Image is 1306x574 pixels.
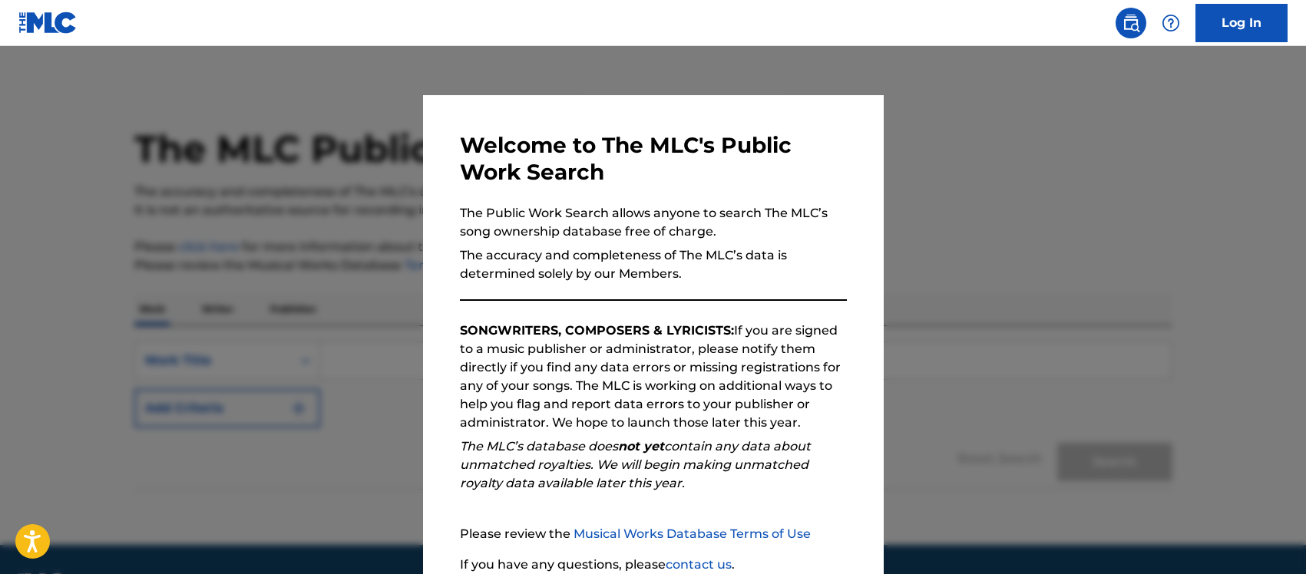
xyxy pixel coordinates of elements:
[460,204,847,241] p: The Public Work Search allows anyone to search The MLC’s song ownership database free of charge.
[1122,14,1140,32] img: search
[618,439,664,454] strong: not yet
[1195,4,1288,42] a: Log In
[574,526,811,541] a: Musical Works Database Terms of Use
[1162,14,1180,32] img: help
[666,557,732,572] a: contact us
[460,322,847,432] p: If you are signed to a music publisher or administrator, please notify them directly if you find ...
[1156,8,1186,38] div: Help
[460,246,847,283] p: The accuracy and completeness of The MLC’s data is determined solely by our Members.
[460,323,734,338] strong: SONGWRITERS, COMPOSERS & LYRICISTS:
[460,556,847,574] p: If you have any questions, please .
[460,525,847,543] p: Please review the
[460,132,847,186] h3: Welcome to The MLC's Public Work Search
[18,12,78,34] img: MLC Logo
[1116,8,1146,38] a: Public Search
[460,439,811,490] em: The MLC’s database does contain any data about unmatched royalties. We will begin making unmatche...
